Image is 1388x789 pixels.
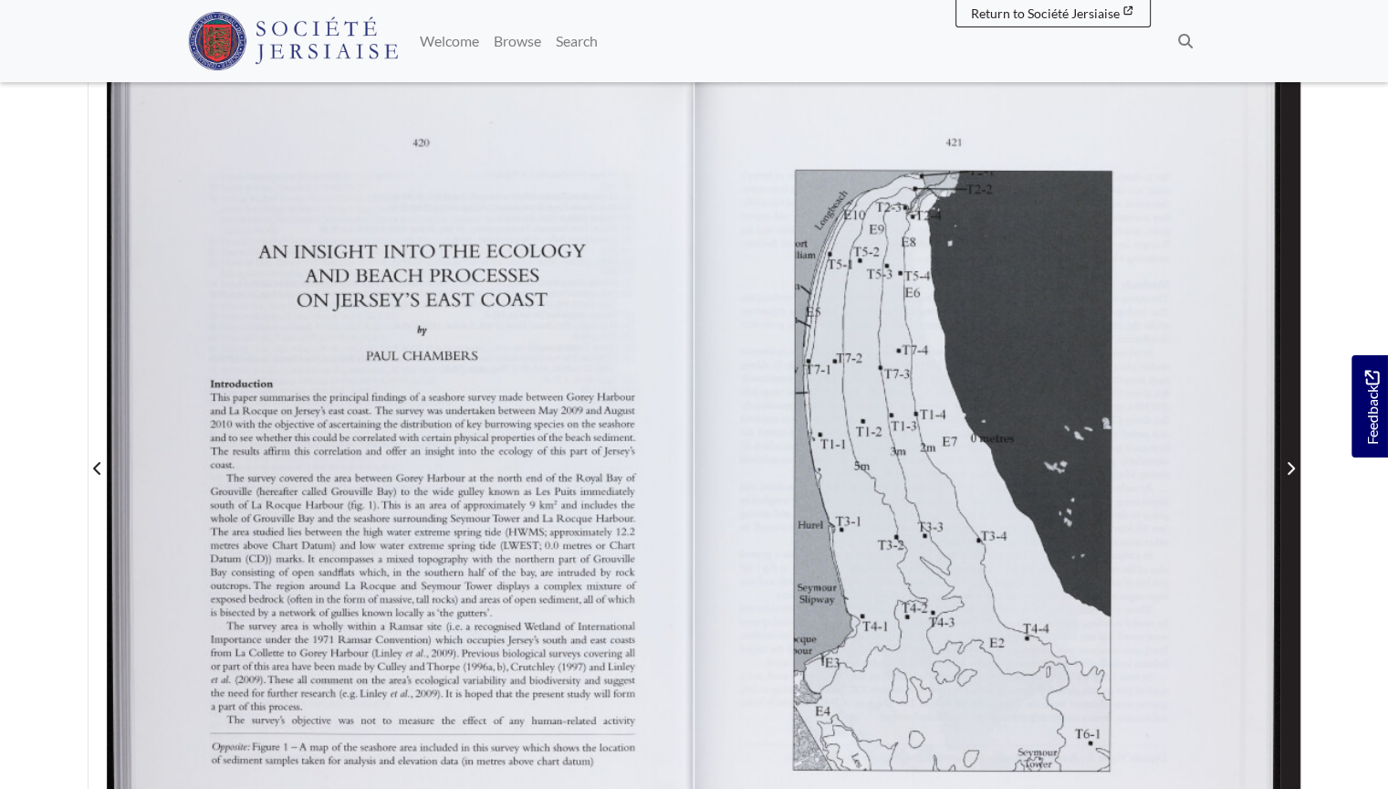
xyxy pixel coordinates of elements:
[1351,355,1388,458] a: Would you like to provide feedback?
[412,23,486,59] a: Welcome
[486,23,548,59] a: Browse
[971,5,1120,21] span: Return to Société Jersiaise
[1361,370,1383,444] span: Feedback
[188,7,399,75] a: Société Jersiaise logo
[188,12,399,70] img: Société Jersiaise
[548,23,605,59] a: Search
